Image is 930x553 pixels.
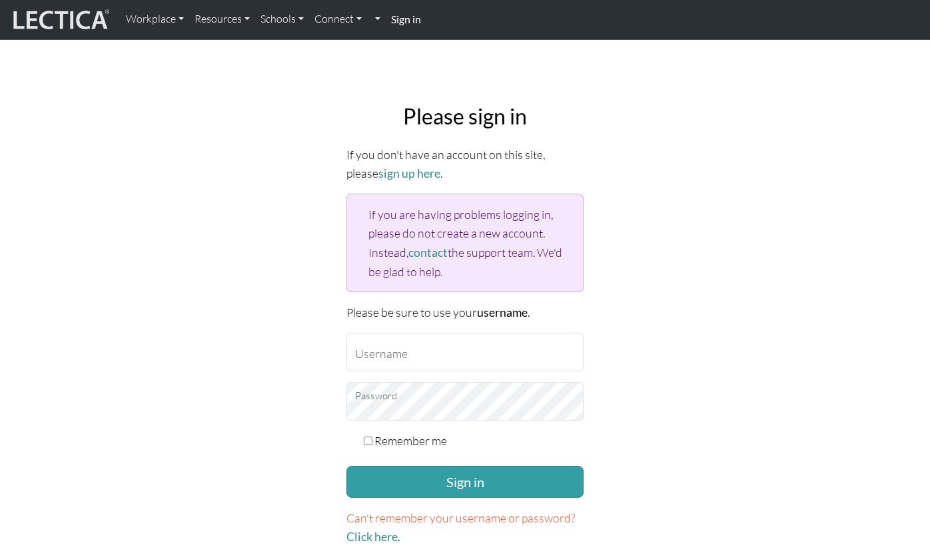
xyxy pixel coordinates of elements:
div: If you are having problems logging in, please do not create a new account. Instead, the support t... [346,194,584,292]
a: contact [408,246,448,260]
a: Schools [255,5,309,33]
label: Remember me [374,431,447,450]
p: Please be sure to use your . [346,303,584,322]
a: Connect [309,5,367,33]
strong: Sign in [391,13,421,25]
a: sign up here [378,166,440,180]
a: Sign in [386,5,426,34]
h2: Please sign in [346,104,584,129]
span: Can't remember your username or password? [346,510,576,525]
a: Click here [346,530,398,544]
p: . [346,508,584,546]
a: Workplace [121,5,189,33]
a: Resources [189,5,255,33]
img: lecticalive [10,7,110,33]
input: Username [346,333,584,371]
p: If you don't have an account on this site, please . [346,145,584,183]
strong: username [477,305,528,319]
button: Sign in [346,466,584,498]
